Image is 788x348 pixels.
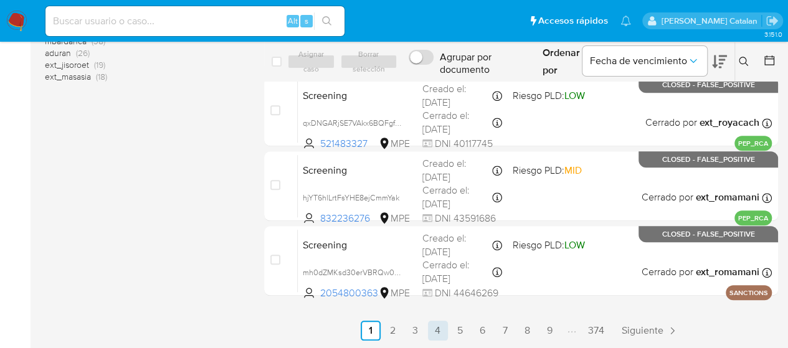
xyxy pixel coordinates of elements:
[661,15,761,27] p: rociodaniela.benavidescatalan@mercadolibre.cl
[766,14,779,27] a: Salir
[45,13,344,29] input: Buscar usuario o caso...
[288,15,298,27] span: Alt
[620,16,631,26] a: Notificaciones
[305,15,308,27] span: s
[538,14,608,27] span: Accesos rápidos
[764,29,782,39] span: 3.151.0
[314,12,339,30] button: search-icon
